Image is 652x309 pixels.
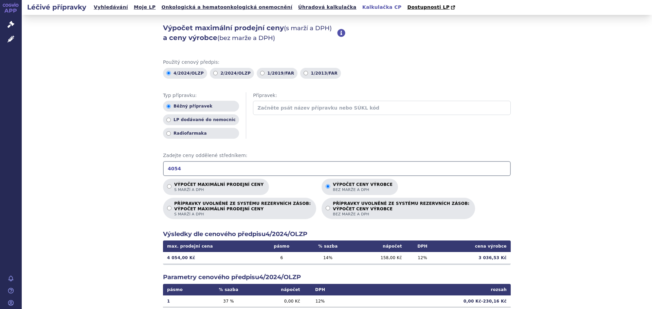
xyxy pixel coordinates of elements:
input: PŘÍPRAVKY UVOLNĚNÉ ZE SYSTÉMU REZERVNÍCH ZÁSOB:VÝPOČET MAXIMÁLNÍ PRODEJNÍ CENYs marží a DPH [167,206,171,210]
span: Dostupnosti LP [407,4,450,10]
label: 2/2024/OLZP [210,68,254,79]
th: cena výrobce [439,240,511,252]
th: rozsah [336,284,511,295]
input: Výpočet ceny výrobcebez marže a DPH [326,184,330,189]
input: Výpočet maximální prodejní cenys marží a DPH [167,184,171,189]
span: bez marže a DPH [333,212,469,217]
label: LP dodávané do nemocnic [163,114,239,125]
a: Onkologická a hematoonkologická onemocnění [159,3,294,12]
th: max. prodejní cena [163,240,260,252]
td: 158,00 Kč [353,252,406,264]
a: Vyhledávání [92,3,130,12]
a: Úhradová kalkulačka [296,3,359,12]
td: 12 % [304,295,336,307]
th: % sazba [204,284,253,295]
label: 4/2024/OLZP [163,68,207,79]
p: PŘÍPRAVKY UVOLNĚNÉ ZE SYSTÉMU REZERVNÍCH ZÁSOB: [333,201,469,217]
label: Běžný přípravek [163,101,239,112]
h2: Výsledky dle cenového předpisu 4/2024/OLZP [163,230,511,238]
input: Začněte psát název přípravku nebo SÚKL kód [253,101,511,115]
th: nápočet [353,240,406,252]
strong: VÝPOČET CENY VÝROBCE [333,206,469,212]
th: DPH [304,284,336,295]
td: 0,00 Kč [253,295,304,307]
h2: Výpočet maximální prodejní ceny a ceny výrobce [163,23,337,43]
td: 14 % [303,252,353,264]
span: Použitý cenový předpis: [163,59,511,66]
input: 1/2019/FAR [260,71,265,75]
td: 4 054,00 Kč [163,252,260,264]
input: 4/2024/OLZP [166,71,171,75]
input: Radiofarmaka [166,131,171,136]
span: bez marže a DPH [333,187,393,192]
p: Výpočet ceny výrobce [333,182,393,192]
input: Běžný přípravek [166,104,171,109]
a: Moje LP [132,3,158,12]
label: 1/2019/FAR [257,68,297,79]
th: nápočet [253,284,304,295]
td: 0,00 Kč - 230,16 Kč [336,295,511,307]
span: s marží a DPH [174,187,264,192]
td: 37 % [204,295,253,307]
td: 3 036,53 Kč [439,252,511,264]
label: Radiofarmaka [163,128,239,139]
span: (bez marže a DPH) [217,34,275,42]
th: % sazba [303,240,353,252]
span: (s marží a DPH) [284,24,332,32]
th: pásmo [260,240,303,252]
h2: Léčivé přípravky [22,2,92,12]
a: Dostupnosti LP [405,3,458,12]
th: pásmo [163,284,204,295]
a: Kalkulačka CP [360,3,404,12]
span: Přípravek: [253,92,511,99]
strong: VÝPOČET MAXIMÁLNÍ PRODEJNÍ CENY [174,206,311,212]
input: PŘÍPRAVKY UVOLNĚNÉ ZE SYSTÉMU REZERVNÍCH ZÁSOB:VÝPOČET CENY VÝROBCEbez marže a DPH [326,206,330,210]
p: Výpočet maximální prodejní ceny [174,182,264,192]
span: Zadejte ceny oddělené středníkem: [163,152,511,159]
td: 12 % [406,252,439,264]
h2: Parametry cenového předpisu 4/2024/OLZP [163,273,511,282]
p: PŘÍPRAVKY UVOLNĚNÉ ZE SYSTÉMU REZERVNÍCH ZÁSOB: [174,201,311,217]
label: 1/2013/FAR [300,68,341,79]
input: Zadejte ceny oddělené středníkem [163,161,511,176]
input: 2/2024/OLZP [213,71,218,75]
input: LP dodávané do nemocnic [166,118,171,122]
input: 1/2013/FAR [304,71,308,75]
td: 1 [163,295,204,307]
span: Typ přípravku: [163,92,239,99]
th: DPH [406,240,439,252]
td: 6 [260,252,303,264]
span: s marží a DPH [174,212,311,217]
